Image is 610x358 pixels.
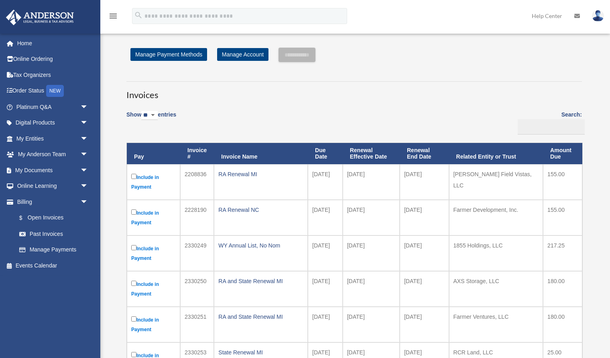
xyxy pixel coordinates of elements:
[343,235,400,271] td: [DATE]
[400,271,449,307] td: [DATE]
[46,85,64,97] div: NEW
[6,35,100,51] a: Home
[592,10,604,22] img: User Pic
[108,11,118,21] i: menu
[6,147,100,163] a: My Anderson Teamarrow_drop_down
[543,235,582,271] td: 217.25
[180,200,214,235] td: 2228190
[308,143,343,165] th: Due Date: activate to sort column ascending
[80,194,96,210] span: arrow_drop_down
[449,271,543,307] td: AXS Storage, LLC
[6,51,100,67] a: Online Ordering
[518,119,585,135] input: Search:
[400,235,449,271] td: [DATE]
[180,164,214,200] td: 2208836
[11,210,92,226] a: $Open Invoices
[80,115,96,131] span: arrow_drop_down
[6,99,100,115] a: Platinum Q&Aarrow_drop_down
[343,271,400,307] td: [DATE]
[400,307,449,342] td: [DATE]
[130,48,207,61] a: Manage Payment Methods
[308,307,343,342] td: [DATE]
[180,271,214,307] td: 2330250
[343,307,400,342] td: [DATE]
[308,235,343,271] td: [DATE]
[6,131,100,147] a: My Entitiesarrow_drop_down
[6,257,100,274] a: Events Calendar
[543,271,582,307] td: 180.00
[6,83,100,99] a: Order StatusNEW
[543,200,582,235] td: 155.00
[6,178,100,194] a: Online Learningarrow_drop_down
[6,115,100,131] a: Digital Productsarrow_drop_down
[108,14,118,21] a: menu
[218,347,303,358] div: State Renewal MI
[80,178,96,195] span: arrow_drop_down
[180,143,214,165] th: Invoice #: activate to sort column ascending
[218,204,303,215] div: RA Renewal NC
[131,279,176,299] label: Include in Payment
[6,194,96,210] a: Billingarrow_drop_down
[6,162,100,178] a: My Documentsarrow_drop_down
[131,316,136,322] input: Include in Payment
[141,111,158,120] select: Showentries
[400,200,449,235] td: [DATE]
[343,143,400,165] th: Renewal Effective Date: activate to sort column ascending
[126,81,582,101] h3: Invoices
[6,67,100,83] a: Tax Organizers
[80,147,96,163] span: arrow_drop_down
[449,200,543,235] td: Farmer Development, Inc.
[131,352,136,357] input: Include in Payment
[4,10,76,25] img: Anderson Advisors Platinum Portal
[218,169,303,180] div: RA Renewal MI
[449,307,543,342] td: Farmer Ventures, LLC
[24,213,28,223] span: $
[214,143,308,165] th: Invoice Name: activate to sort column ascending
[217,48,268,61] a: Manage Account
[134,11,143,20] i: search
[11,226,96,242] a: Past Invoices
[218,311,303,322] div: RA and State Renewal MI
[131,174,136,179] input: Include in Payment
[449,143,543,165] th: Related Entity or Trust: activate to sort column ascending
[131,245,136,250] input: Include in Payment
[80,131,96,147] span: arrow_drop_down
[543,164,582,200] td: 155.00
[343,164,400,200] td: [DATE]
[131,315,176,334] label: Include in Payment
[127,143,180,165] th: Pay: activate to sort column descending
[11,242,96,258] a: Manage Payments
[400,143,449,165] th: Renewal End Date: activate to sort column ascending
[80,99,96,115] span: arrow_drop_down
[400,164,449,200] td: [DATE]
[308,200,343,235] td: [DATE]
[543,307,582,342] td: 180.00
[126,110,176,128] label: Show entries
[180,307,214,342] td: 2330251
[80,162,96,179] span: arrow_drop_down
[218,240,303,251] div: WY Annual List, No Nom
[308,271,343,307] td: [DATE]
[131,281,136,286] input: Include in Payment
[449,235,543,271] td: 1855 Holdings, LLC
[543,143,582,165] th: Amount Due: activate to sort column ascending
[308,164,343,200] td: [DATE]
[515,110,582,135] label: Search:
[449,164,543,200] td: [PERSON_NAME] Field Vistas, LLC
[131,243,176,263] label: Include in Payment
[180,235,214,271] td: 2330249
[131,172,176,192] label: Include in Payment
[218,276,303,287] div: RA and State Renewal MI
[131,208,176,227] label: Include in Payment
[131,209,136,215] input: Include in Payment
[343,200,400,235] td: [DATE]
